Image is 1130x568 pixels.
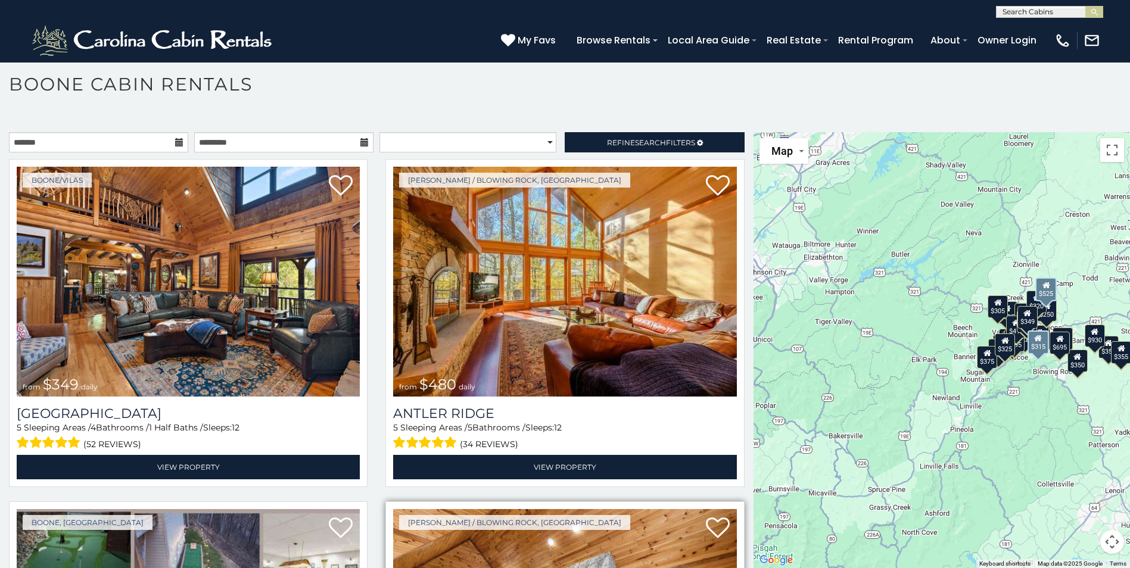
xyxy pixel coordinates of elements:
div: $395 [1004,329,1025,352]
span: 5 [468,422,472,433]
div: $305 [988,295,1008,318]
a: Add to favorites [706,174,730,199]
span: daily [459,382,475,391]
span: 5 [393,422,398,433]
button: Map camera controls [1100,530,1124,554]
a: Boone/Vilas [23,173,92,188]
a: [PERSON_NAME] / Blowing Rock, [GEOGRAPHIC_DATA] [399,515,630,530]
span: My Favs [518,33,556,48]
a: Boone, [GEOGRAPHIC_DATA] [23,515,152,530]
a: About [924,30,966,51]
span: 4 [91,422,96,433]
div: $320 [1026,291,1047,313]
span: $349 [43,376,79,393]
div: $350 [1067,349,1088,372]
a: [PERSON_NAME] / Blowing Rock, [GEOGRAPHIC_DATA] [399,173,630,188]
button: Change map style [759,138,808,164]
div: $349 [1017,306,1038,329]
a: Antler Ridge [393,405,736,422]
a: Antler Ridge from $480 daily [393,167,736,397]
span: Search [635,138,666,147]
a: Add to favorites [706,516,730,541]
span: Map data ©2025 Google [1038,560,1103,567]
button: Toggle fullscreen view [1100,138,1124,162]
a: [GEOGRAPHIC_DATA] [17,405,360,422]
a: Real Estate [761,30,827,51]
span: (34 reviews) [460,436,518,452]
span: (52 reviews) [83,436,141,452]
a: Browse Rentals [571,30,656,51]
a: RefineSearchFilters [565,132,744,152]
div: $930 [1085,324,1105,347]
div: Sleeping Areas / Bathrooms / Sleeps: [17,422,360,452]
button: Keyboard shortcuts [979,560,1031,568]
a: Add to favorites [329,174,353,199]
div: $565 [1014,303,1035,326]
div: $325 [995,333,1015,356]
img: mail-regular-white.png [1084,32,1100,49]
img: phone-regular-white.png [1054,32,1071,49]
div: $695 [1050,332,1070,354]
span: from [399,382,417,391]
div: $410 [1006,316,1026,338]
a: View Property [17,455,360,479]
h3: Diamond Creek Lodge [17,405,360,422]
span: 5 [17,422,21,433]
div: $380 [1053,327,1073,350]
span: Refine Filters [607,138,695,147]
span: from [23,382,41,391]
a: Owner Login [972,30,1042,51]
div: $250 [1036,299,1057,322]
div: $395 [1029,325,1049,348]
span: 1 Half Baths / [149,422,203,433]
div: $525 [1035,277,1057,301]
span: 12 [232,422,239,433]
a: Open this area in Google Maps (opens a new window) [757,553,796,568]
img: White-1-2.png [30,23,277,58]
a: Terms [1110,560,1126,567]
img: Antler Ridge [393,167,736,397]
img: Diamond Creek Lodge [17,167,360,397]
img: Google [757,553,796,568]
div: $355 [1098,336,1119,358]
a: My Favs [501,33,559,48]
span: daily [81,382,98,391]
span: 12 [554,422,562,433]
a: View Property [393,455,736,479]
a: Diamond Creek Lodge from $349 daily [17,167,360,397]
span: $480 [419,376,456,393]
a: Rental Program [832,30,919,51]
a: Local Area Guide [662,30,755,51]
span: Map [771,145,793,157]
div: $375 [977,346,997,369]
div: $315 [1027,330,1048,354]
div: Sleeping Areas / Bathrooms / Sleeps: [393,422,736,452]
